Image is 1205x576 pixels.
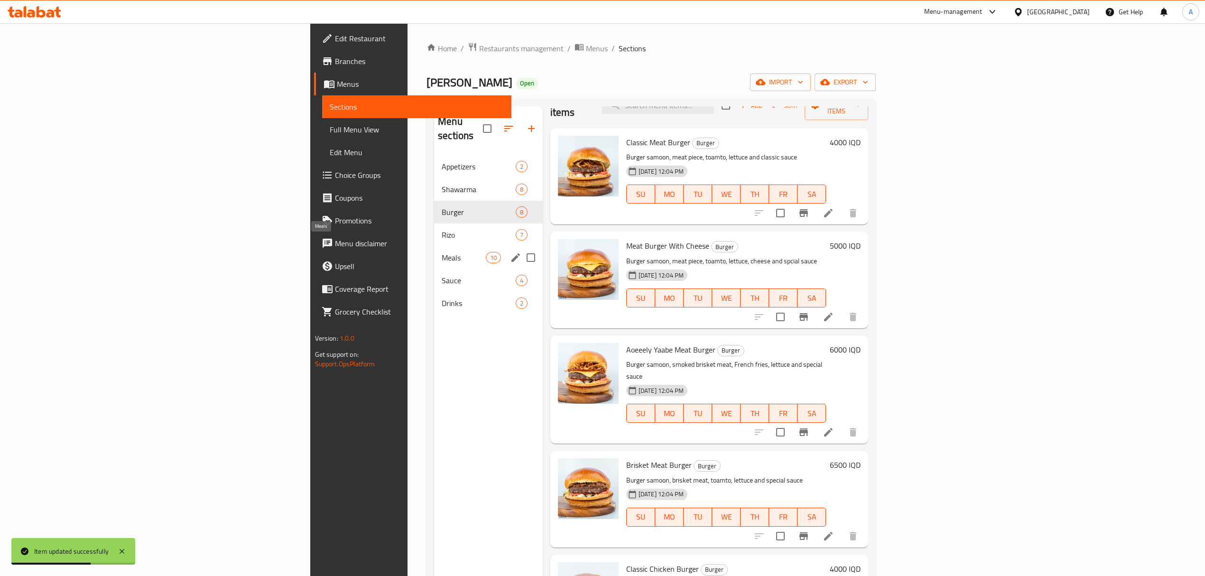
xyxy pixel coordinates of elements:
span: TU [687,407,708,420]
span: Classic Chicken Burger [626,562,699,576]
a: Grocery Checklist [314,300,511,323]
span: TH [744,407,765,420]
a: Edit menu item [823,427,834,438]
button: FR [769,185,797,204]
a: Branches [314,50,511,73]
button: edit [509,251,523,265]
span: 7 [516,231,527,240]
button: MO [655,404,684,423]
button: MO [655,508,684,527]
button: Branch-specific-item [792,202,815,224]
div: items [516,229,528,241]
button: FR [769,404,797,423]
img: Brisket Meat Burger [558,458,619,519]
div: Burger [711,241,738,252]
span: TU [687,187,708,201]
span: SA [801,407,822,420]
span: 2 [516,299,527,308]
h6: 5000 IQD [830,239,861,252]
button: MO [655,185,684,204]
div: Sauce4 [434,269,543,292]
a: Menus [314,73,511,95]
p: Burger samoon, meat piece, toamto, lettuce and classic sauce [626,151,826,163]
div: Burger [701,564,728,576]
span: 8 [516,208,527,217]
button: WE [712,185,741,204]
a: Promotions [314,209,511,232]
span: MO [659,291,680,305]
button: delete [842,306,864,328]
button: Branch-specific-item [792,525,815,548]
span: Burger [712,242,738,252]
h2: Menu items [550,91,591,120]
a: Edit menu item [823,530,834,542]
a: Edit Restaurant [314,27,511,50]
div: [GEOGRAPHIC_DATA] [1027,7,1090,17]
span: Appetizers [442,161,516,172]
span: SU [630,291,651,305]
span: Sections [619,43,646,54]
span: WE [716,510,737,524]
span: WE [716,407,737,420]
button: delete [842,421,864,444]
span: Grocery Checklist [335,306,504,317]
span: TU [687,510,708,524]
span: Select all sections [477,119,497,139]
img: Meat Burger With Cheese [558,239,619,300]
span: Rizo [442,229,516,241]
button: TU [684,404,712,423]
span: TH [744,187,765,201]
span: Drinks [442,297,516,309]
span: Open [516,79,538,87]
span: [DATE] 12:04 PM [635,167,687,176]
span: Sauce [442,275,516,286]
a: Edit menu item [823,207,834,219]
span: Promotions [335,215,504,226]
span: Choice Groups [335,169,504,181]
a: Choice Groups [314,164,511,186]
span: Brisket Meat Burger [626,458,692,472]
span: Branches [335,56,504,67]
div: Burger8 [434,201,543,223]
button: TU [684,508,712,527]
span: Menus [337,78,504,90]
button: TU [684,185,712,204]
button: TH [741,404,769,423]
button: Add section [520,117,543,140]
span: Burger [442,206,516,218]
span: 1.0.0 [340,332,354,344]
p: Burger samoon, smoked brisket meat, French fries, lettuce and special sauce [626,359,826,382]
div: Open [516,78,538,89]
div: items [516,297,528,309]
div: items [486,252,501,263]
span: TH [744,510,765,524]
a: Edit Menu [322,141,511,164]
div: Appetizers2 [434,155,543,178]
span: Select to update [770,526,790,546]
button: TU [684,288,712,307]
span: SU [630,187,651,201]
span: Coverage Report [335,283,504,295]
div: Burger [717,345,744,356]
span: Burger [701,564,727,575]
div: Burger [694,460,721,472]
div: Burger [692,138,719,149]
span: import [758,76,803,88]
span: [DATE] 12:04 PM [635,271,687,280]
button: TH [741,185,769,204]
span: Select to update [770,203,790,223]
span: Burger [694,461,720,472]
span: 8 [516,185,527,194]
nav: Menu sections [434,151,543,318]
button: SU [626,288,655,307]
a: Edit menu item [823,311,834,323]
a: Sections [322,95,511,118]
span: Menu disclaimer [335,238,504,249]
button: TH [741,508,769,527]
button: delete [842,525,864,548]
button: Branch-specific-item [792,306,815,328]
button: SA [797,404,826,423]
span: Burger [718,345,744,356]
